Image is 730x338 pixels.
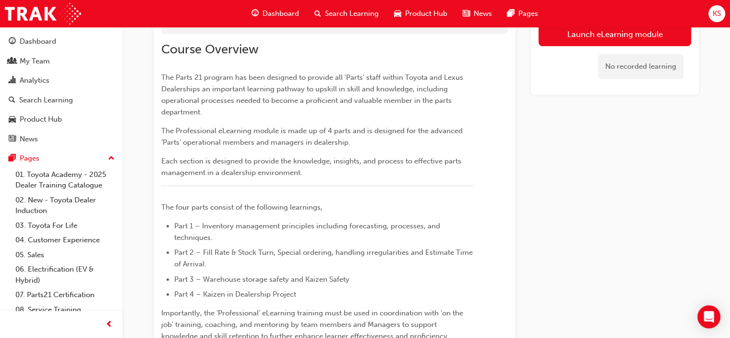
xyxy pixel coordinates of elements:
a: Search Learning [4,91,119,109]
span: The Professional eLearning module is made up of 4 parts and is designed for the advanced ‘Parts’ ... [161,126,465,147]
span: up-icon [108,152,115,165]
span: Course Overview [161,42,259,57]
span: Search Learning [325,8,379,19]
a: search-iconSearch Learning [307,4,386,24]
span: News [474,8,492,19]
span: search-icon [9,96,15,105]
div: Search Learning [19,95,73,106]
a: news-iconNews [455,4,500,24]
a: 02. New - Toyota Dealer Induction [12,193,119,218]
button: Pages [4,150,119,167]
span: car-icon [394,8,401,20]
div: News [20,134,38,145]
span: Each section is designed to provide the knowledge, insights, and process to effective parts manag... [161,157,463,177]
span: Part 1 – Inventory management principles including forecasting, processes, and techniques. [174,222,442,242]
a: 07. Parts21 Certification [12,288,119,302]
a: Analytics [4,72,119,89]
div: Analytics [20,75,49,86]
span: The four parts consist of the following learnings, [161,203,323,212]
span: car-icon [9,115,16,124]
div: My Team [20,56,50,67]
a: News [4,130,119,148]
a: guage-iconDashboard [244,4,307,24]
div: No recorded learning [598,54,683,79]
div: Open Intercom Messenger [697,305,720,328]
a: 06. Electrification (EV & Hybrid) [12,262,119,288]
span: prev-icon [106,319,113,331]
a: 03. Toyota For Life [12,218,119,233]
a: Dashboard [4,33,119,50]
a: 01. Toyota Academy - 2025 Dealer Training Catalogue [12,167,119,193]
a: Launch eLearning module [539,22,691,46]
span: pages-icon [9,154,16,163]
span: pages-icon [507,8,515,20]
a: 04. Customer Experience [12,233,119,248]
span: Part 4 – Kaizen in Dealership Project [174,290,296,299]
a: My Team [4,52,119,70]
span: Product Hub [405,8,447,19]
span: The Parts 21 program has been designed to provide all 'Parts' staff within Toyota and Lexus Deale... [161,73,465,116]
a: Product Hub [4,111,119,128]
span: news-icon [463,8,470,20]
div: Dashboard [20,36,56,47]
div: Pages [20,153,39,164]
span: guage-icon [9,38,16,46]
span: people-icon [9,57,16,66]
button: DashboardMy TeamAnalyticsSearch LearningProduct HubNews [4,31,119,150]
span: search-icon [314,8,321,20]
span: guage-icon [251,8,259,20]
a: 08. Service Training [12,302,119,317]
div: Product Hub [20,114,62,125]
a: car-iconProduct Hub [386,4,455,24]
a: pages-iconPages [500,4,546,24]
span: chart-icon [9,76,16,85]
button: KS [708,5,725,22]
a: 05. Sales [12,248,119,263]
span: Part 3 – Warehouse storage safety and Kaizen Safety [174,275,349,284]
span: KS [713,8,721,19]
span: news-icon [9,135,16,144]
span: Pages [518,8,538,19]
span: Part 2 – Fill Rate & Stock Turn, Special ordering, handling irregularities and Estimate Time of A... [174,248,475,268]
span: Dashboard [263,8,299,19]
img: Trak [5,3,81,25]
